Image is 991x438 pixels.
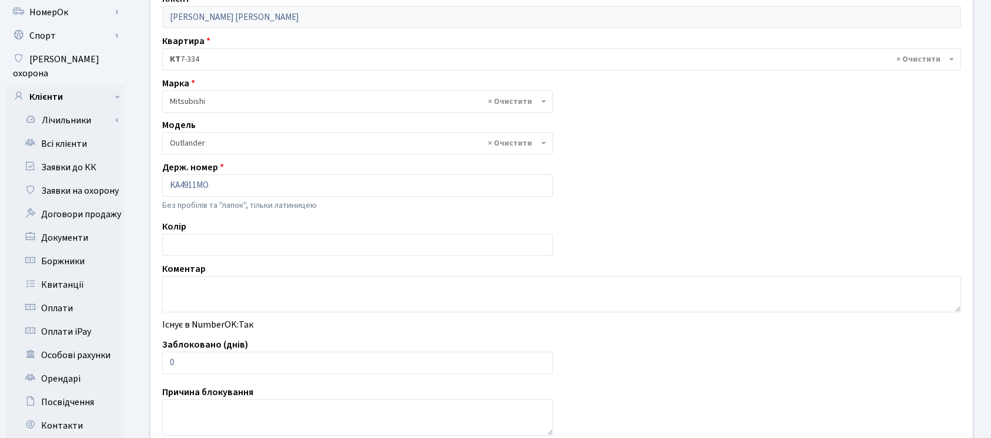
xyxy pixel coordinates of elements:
span: <b>КТ</b>&nbsp;&nbsp;&nbsp;&nbsp;7-334 [170,53,946,65]
label: Заблоковано (днів) [162,338,248,352]
label: Колір [162,220,186,234]
div: Існує в NumberOK: [153,318,970,332]
a: Документи [6,226,123,250]
a: Лічильники [14,109,123,132]
label: Квартира [162,34,210,48]
label: Модель [162,118,196,132]
label: Коментар [162,262,206,276]
span: <b>КТ</b>&nbsp;&nbsp;&nbsp;&nbsp;7-334 [162,48,961,70]
a: Оплати [6,297,123,320]
a: Оплати iPay [6,320,123,343]
span: Mitsubishi [170,96,538,107]
b: КТ [170,53,180,65]
a: [PERSON_NAME] охорона [6,48,123,85]
a: Посвідчення [6,390,123,414]
a: Договори продажу [6,203,123,226]
label: Держ. номер [162,160,224,174]
a: Особові рахунки [6,343,123,367]
a: Боржники [6,250,123,273]
label: Марка [162,76,195,90]
label: Причина блокування [162,385,253,399]
span: Видалити всі елементи [488,96,533,107]
a: Заявки на охорону [6,179,123,203]
a: Контакти [6,414,123,437]
a: НомерОк [6,1,123,24]
a: Спорт [6,24,123,48]
span: Так [239,318,253,331]
span: Outlander [162,132,553,154]
a: Заявки до КК [6,156,123,179]
span: Outlander [170,137,538,149]
a: Квитанції [6,273,123,297]
p: Без пробілів та "лапок", тільки латиницею [162,199,553,212]
span: Mitsubishi [162,90,553,113]
span: Видалити всі елементи [488,137,533,149]
span: Видалити всі елементи [896,53,940,65]
a: Орендарі [6,367,123,390]
a: Клієнти [6,85,123,109]
a: Всі клієнти [6,132,123,156]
